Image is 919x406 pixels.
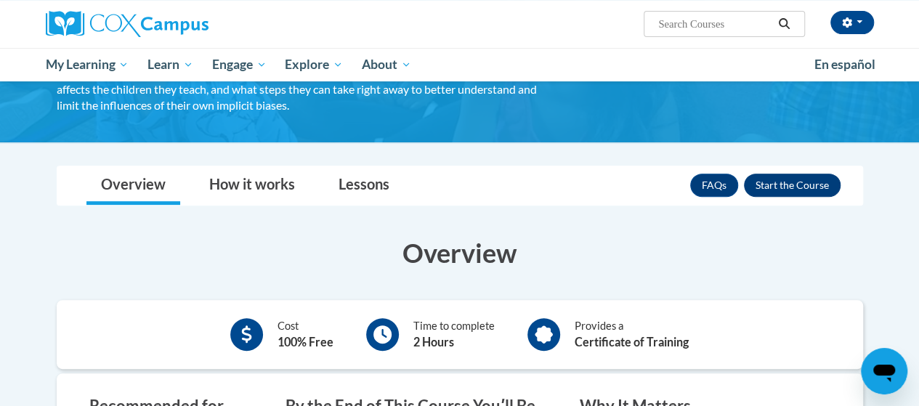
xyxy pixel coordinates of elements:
[413,335,454,349] b: 2 Hours
[773,15,795,33] button: Search
[46,11,307,37] a: Cox Campus
[278,335,333,349] b: 100% Free
[814,57,875,72] span: En español
[657,15,773,33] input: Search Courses
[138,48,203,81] a: Learn
[278,318,333,351] div: Cost
[575,335,689,349] b: Certificate of Training
[35,48,885,81] div: Main menu
[362,56,411,73] span: About
[805,49,885,80] a: En español
[36,48,139,81] a: My Learning
[324,166,404,205] a: Lessons
[413,318,495,351] div: Time to complete
[46,11,209,37] img: Cox Campus
[352,48,421,81] a: About
[285,56,343,73] span: Explore
[830,11,874,34] button: Account Settings
[690,174,738,197] a: FAQs
[147,56,193,73] span: Learn
[45,56,129,73] span: My Learning
[86,166,180,205] a: Overview
[744,174,841,197] button: Enroll
[195,166,309,205] a: How it works
[575,318,689,351] div: Provides a
[275,48,352,81] a: Explore
[203,48,276,81] a: Engage
[212,56,267,73] span: Engage
[57,235,863,271] h3: Overview
[861,348,907,394] iframe: Button to launch messaging window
